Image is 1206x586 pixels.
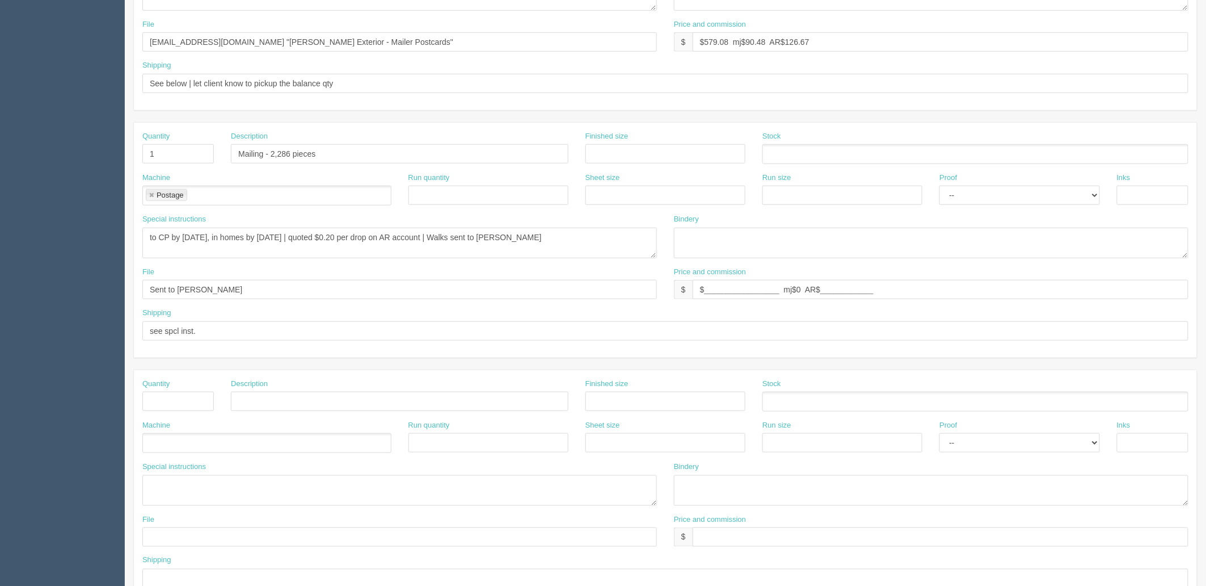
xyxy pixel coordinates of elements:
textarea: to CP by [DATE], in homes by [DATE] | quoted $0.20 per drop on AR account | Walks sent to [PERSON... [142,228,657,258]
label: Description [231,379,268,390]
label: Price and commission [674,514,746,525]
label: Shipping [142,555,171,566]
label: Shipping [142,308,171,319]
label: File [142,514,154,525]
label: Run size [762,173,791,183]
label: Description [231,131,268,142]
label: File [142,19,154,30]
label: Run quantity [408,173,450,183]
label: Sheet size [585,420,620,431]
label: Shipping [142,60,171,71]
label: Bindery [674,462,699,472]
div: Postage [157,191,184,199]
label: File [142,267,154,278]
label: Special instructions [142,462,206,472]
label: Inks [1117,173,1131,183]
div: $ [674,528,693,547]
label: Proof [939,420,957,431]
div: $ [674,32,693,52]
label: Price and commission [674,267,746,278]
label: Sheet size [585,173,620,183]
label: Quantity [142,131,170,142]
label: Finished size [585,131,629,142]
div: $ [674,280,693,299]
label: Inks [1117,420,1131,431]
label: Proof [939,173,957,183]
label: Stock [762,379,781,390]
label: Finished size [585,379,629,390]
label: Machine [142,173,170,183]
label: Stock [762,131,781,142]
label: Quantity [142,379,170,390]
label: Special instructions [142,214,206,225]
label: Bindery [674,214,699,225]
label: Run size [762,420,791,431]
label: Run quantity [408,420,450,431]
label: Price and commission [674,19,746,30]
label: Machine [142,420,170,431]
